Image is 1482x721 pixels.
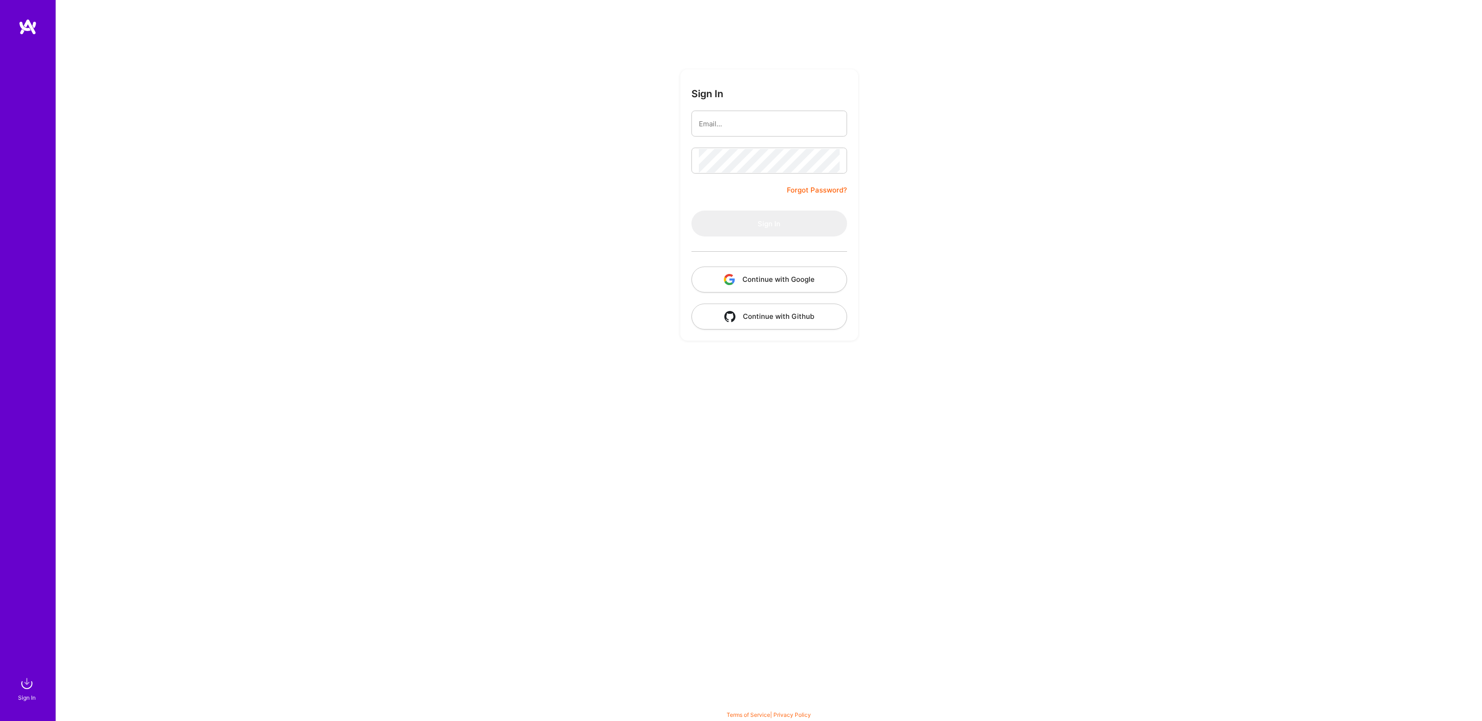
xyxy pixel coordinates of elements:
span: | [727,711,811,718]
input: Email... [699,112,840,136]
img: logo [19,19,37,35]
a: Terms of Service [727,711,770,718]
div: © 2025 ATeams Inc., All rights reserved. [56,693,1482,716]
div: Sign In [18,693,36,702]
img: icon [724,274,735,285]
a: Privacy Policy [773,711,811,718]
button: Sign In [691,211,847,236]
button: Continue with Github [691,304,847,329]
a: Forgot Password? [787,185,847,196]
img: icon [724,311,735,322]
a: sign inSign In [19,674,36,702]
button: Continue with Google [691,267,847,292]
h3: Sign In [691,88,723,99]
img: sign in [18,674,36,693]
